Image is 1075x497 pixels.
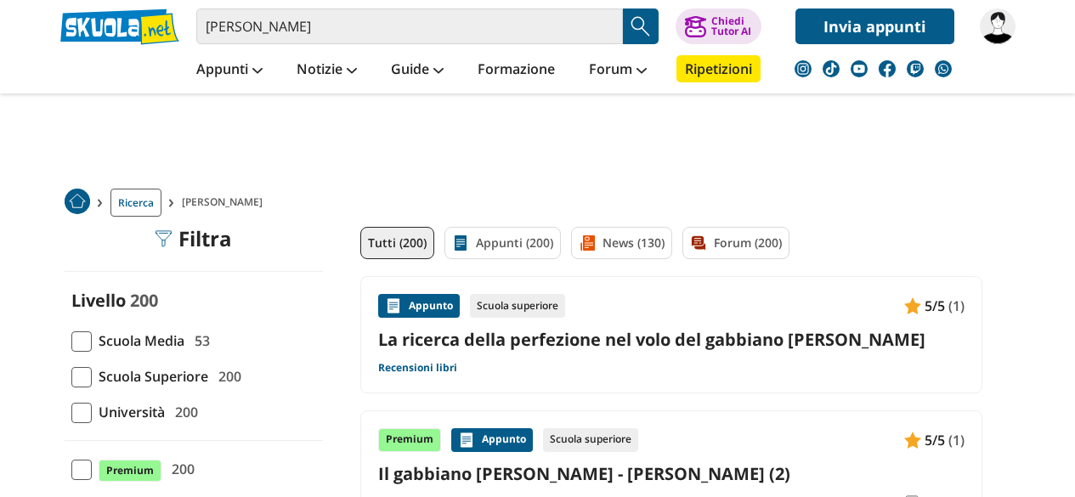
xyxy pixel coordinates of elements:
[378,294,460,318] div: Appunto
[92,401,165,423] span: Università
[676,55,761,82] a: Ripetizioni
[925,429,945,451] span: 5/5
[948,295,965,317] span: (1)
[444,227,561,259] a: Appunti (200)
[470,294,565,318] div: Scuola superiore
[360,227,434,259] a: Tutti (200)
[378,428,441,452] div: Premium
[948,429,965,451] span: (1)
[378,462,965,485] a: Il gabbiano [PERSON_NAME] - [PERSON_NAME] (2)
[292,55,361,86] a: Notizie
[71,289,126,312] label: Livello
[795,60,812,77] img: instagram
[904,432,921,449] img: Appunti contenuto
[935,60,952,77] img: WhatsApp
[473,55,559,86] a: Formazione
[378,361,457,375] a: Recensioni libri
[110,189,161,217] a: Ricerca
[165,458,195,480] span: 200
[795,8,954,44] a: Invia appunti
[628,14,653,39] img: Cerca appunti, riassunti o versioni
[182,189,269,217] span: [PERSON_NAME]
[155,230,172,247] img: Filtra filtri mobile
[879,60,896,77] img: facebook
[980,8,1016,44] img: pama76
[385,297,402,314] img: Appunti contenuto
[711,16,751,37] div: Chiedi Tutor AI
[823,60,840,77] img: tiktok
[851,60,868,77] img: youtube
[192,55,267,86] a: Appunti
[188,330,210,352] span: 53
[579,234,596,251] img: News filtro contenuto
[571,227,672,259] a: News (130)
[155,227,232,251] div: Filtra
[623,8,659,44] button: Search Button
[452,234,469,251] img: Appunti filtro contenuto
[387,55,448,86] a: Guide
[676,8,761,44] button: ChiediTutor AI
[212,365,241,387] span: 200
[904,297,921,314] img: Appunti contenuto
[378,328,965,351] a: La ricerca della perfezione nel volo del gabbiano [PERSON_NAME]
[196,8,623,44] input: Cerca appunti, riassunti o versioni
[451,428,533,452] div: Appunto
[907,60,924,77] img: twitch
[168,401,198,423] span: 200
[130,289,158,312] span: 200
[92,330,184,352] span: Scuola Media
[65,189,90,214] img: Home
[99,460,161,482] span: Premium
[543,428,638,452] div: Scuola superiore
[92,365,208,387] span: Scuola Superiore
[925,295,945,317] span: 5/5
[690,234,707,251] img: Forum filtro contenuto
[458,432,475,449] img: Appunti contenuto
[682,227,789,259] a: Forum (200)
[585,55,651,86] a: Forum
[65,189,90,217] a: Home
